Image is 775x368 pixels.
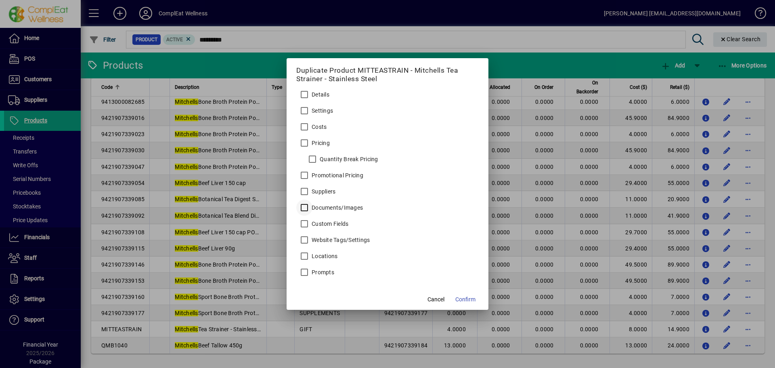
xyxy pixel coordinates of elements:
label: Costs [310,123,327,131]
label: Pricing [310,139,330,147]
span: Confirm [455,295,475,304]
label: Website Tags/Settings [310,236,370,244]
label: Prompts [310,268,334,276]
label: Promotional Pricing [310,171,363,179]
label: Suppliers [310,187,335,196]
label: Documents/Images [310,204,363,212]
button: Cancel [423,292,449,307]
label: Details [310,90,329,99]
button: Confirm [452,292,479,307]
label: Settings [310,107,333,115]
span: Cancel [427,295,444,304]
label: Quantity Break Pricing [318,155,378,163]
label: Custom Fields [310,220,348,228]
label: Locations [310,252,337,260]
h5: Duplicate Product MITTEASTRAIN - Mitchells Tea Strainer - Stainless Steel [296,66,479,83]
